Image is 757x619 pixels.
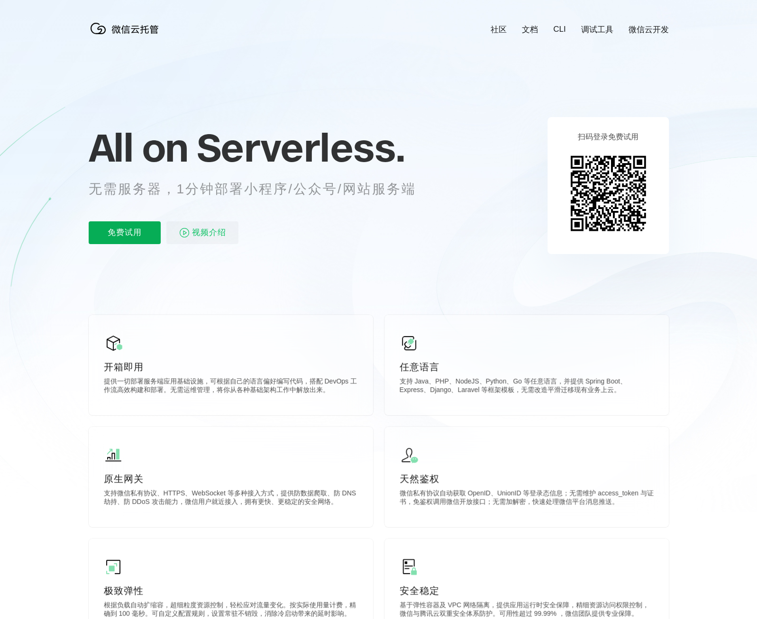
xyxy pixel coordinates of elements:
[629,24,669,35] a: 微信云开发
[89,31,164,39] a: 微信云托管
[104,472,358,485] p: 原生网关
[581,24,613,35] a: 调试工具
[104,360,358,373] p: 开箱即用
[491,24,507,35] a: 社区
[89,124,188,171] span: All on
[400,472,654,485] p: 天然鉴权
[553,25,565,34] a: CLI
[197,124,405,171] span: Serverless.
[400,489,654,508] p: 微信私有协议自动获取 OpenID、UnionID 等登录态信息；无需维护 access_token 与证书，免鉴权调用微信开放接口；无需加解密，快速处理微信平台消息推送。
[104,584,358,597] p: 极致弹性
[104,377,358,396] p: 提供一切部署服务端应用基础设施，可根据自己的语言偏好编写代码，搭配 DevOps 工作流高效构建和部署。无需运维管理，将你从各种基础架构工作中解放出来。
[400,584,654,597] p: 安全稳定
[89,221,161,244] p: 免费试用
[179,227,190,238] img: video_play.svg
[104,489,358,508] p: 支持微信私有协议、HTTPS、WebSocket 等多种接入方式，提供防数据爬取、防 DNS 劫持、防 DDoS 攻击能力，微信用户就近接入，拥有更快、更稳定的安全网络。
[400,360,654,373] p: 任意语言
[192,221,226,244] span: 视频介绍
[400,377,654,396] p: 支持 Java、PHP、NodeJS、Python、Go 等任意语言，并提供 Spring Boot、Express、Django、Laravel 等框架模板，无需改造平滑迁移现有业务上云。
[522,24,538,35] a: 文档
[89,180,434,199] p: 无需服务器，1分钟部署小程序/公众号/网站服务端
[578,132,638,142] p: 扫码登录免费试用
[89,19,164,38] img: 微信云托管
